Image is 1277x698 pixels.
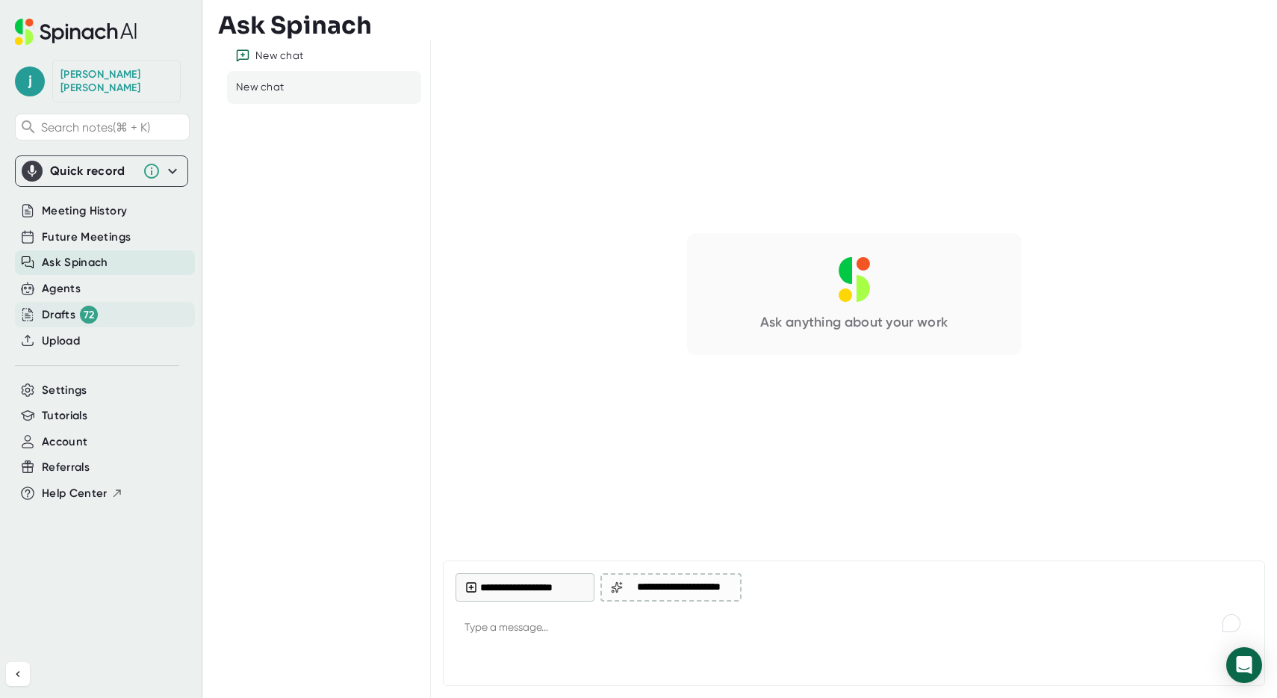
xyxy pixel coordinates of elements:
[42,306,98,324] button: Drafts 72
[255,49,303,63] div: New chat
[760,314,948,331] div: Ask anything about your work
[42,459,90,476] button: Referrals
[50,164,135,179] div: Quick record
[15,67,45,96] span: j
[6,662,30,686] button: Collapse sidebar
[22,156,181,186] div: Quick record
[42,306,98,324] div: Drafts
[1225,646,1252,673] div: Send message
[41,120,185,135] span: Search notes (⌘ + K)
[42,407,87,424] button: Tutorials
[218,11,372,40] h3: Ask Spinach
[1226,647,1262,683] div: Open Intercom Messenger
[42,485,108,502] span: Help Center
[236,80,284,95] div: New chat
[42,485,123,502] button: Help Center
[42,229,131,246] button: Future Meetings
[80,306,98,324] div: 72
[42,254,108,271] button: Ask Spinach
[42,433,87,451] button: Account
[456,611,1252,646] textarea: To enrich screen reader interactions, please activate Accessibility in Grammarly extension settings
[60,68,173,94] div: Juan Carlos Parra
[42,203,127,220] button: Meeting History
[42,280,81,297] button: Agents
[42,333,80,350] button: Upload
[42,382,87,399] button: Settings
